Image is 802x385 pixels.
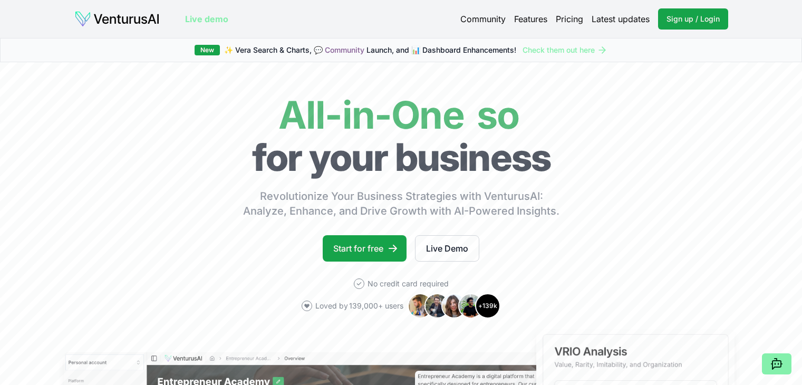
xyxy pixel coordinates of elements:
[523,45,607,55] a: Check them out here
[415,235,479,262] a: Live Demo
[666,14,720,24] span: Sign up / Login
[224,45,516,55] span: ✨ Vera Search & Charts, 💬 Launch, and 📊 Dashboard Enhancements!
[325,45,364,54] a: Community
[556,13,583,25] a: Pricing
[408,293,433,319] img: Avatar 1
[323,235,407,262] a: Start for free
[74,11,160,27] img: logo
[658,8,728,30] a: Sign up / Login
[460,13,506,25] a: Community
[441,293,467,319] img: Avatar 3
[592,13,650,25] a: Latest updates
[458,293,484,319] img: Avatar 4
[195,45,220,55] div: New
[185,13,228,25] a: Live demo
[424,293,450,319] img: Avatar 2
[514,13,547,25] a: Features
